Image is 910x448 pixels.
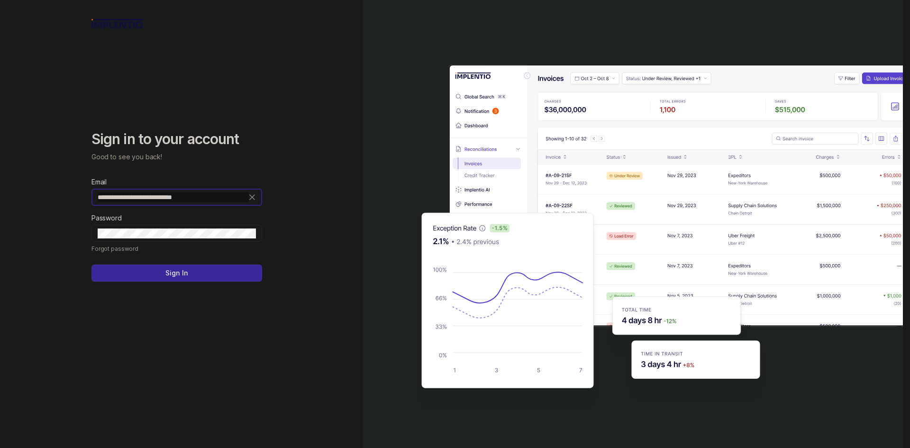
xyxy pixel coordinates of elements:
[91,152,262,162] p: Good to see you back!
[91,213,122,223] label: Password
[91,265,262,282] button: Sign In
[91,19,143,28] img: logo
[91,130,262,149] h2: Sign in to your account
[91,244,138,253] p: Forgot password
[91,177,107,187] label: Email
[91,244,138,253] a: Link Forgot password
[165,268,188,278] p: Sign In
